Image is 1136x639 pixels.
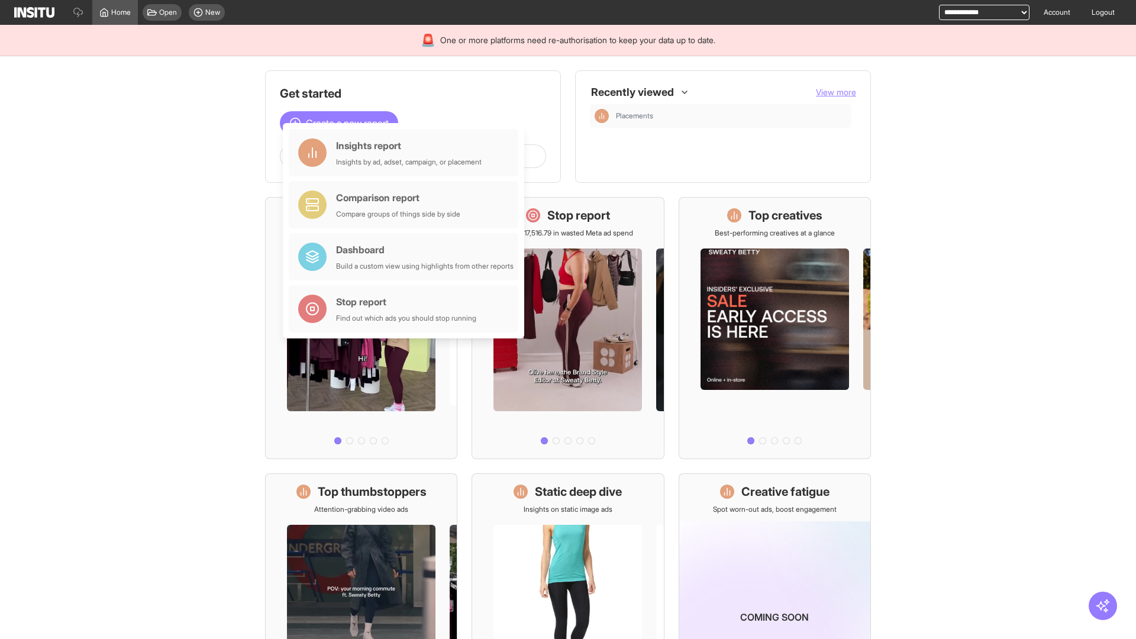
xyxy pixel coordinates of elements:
div: Insights report [336,138,482,153]
span: View more [816,87,856,97]
button: Create a new report [280,111,398,135]
div: Insights by ad, adset, campaign, or placement [336,157,482,167]
img: Logo [14,7,54,18]
button: View more [816,86,856,98]
div: Comparison report [336,191,460,205]
div: 🚨 [421,32,435,49]
h1: Top creatives [748,207,822,224]
div: Insights [595,109,609,123]
div: Dashboard [336,243,514,257]
div: Stop report [336,295,476,309]
h1: Stop report [547,207,610,224]
div: Find out which ads you should stop running [336,314,476,323]
a: Top creativesBest-performing creatives at a glance [679,197,871,459]
div: Compare groups of things side by side [336,209,460,219]
h1: Get started [280,85,546,102]
p: Best-performing creatives at a glance [715,228,835,238]
p: Insights on static image ads [524,505,612,514]
span: Home [111,8,131,17]
span: Open [159,8,177,17]
span: Create a new report [306,116,389,130]
p: Save £17,516.79 in wasted Meta ad spend [503,228,633,238]
a: Stop reportSave £17,516.79 in wasted Meta ad spend [472,197,664,459]
p: Attention-grabbing video ads [314,505,408,514]
span: Placements [616,111,653,121]
span: Placements [616,111,847,121]
div: Build a custom view using highlights from other reports [336,262,514,271]
h1: Static deep dive [535,483,622,500]
span: One or more platforms need re-authorisation to keep your data up to date. [440,34,715,46]
a: What's live nowSee all active ads instantly [265,197,457,459]
h1: Top thumbstoppers [318,483,427,500]
span: New [205,8,220,17]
